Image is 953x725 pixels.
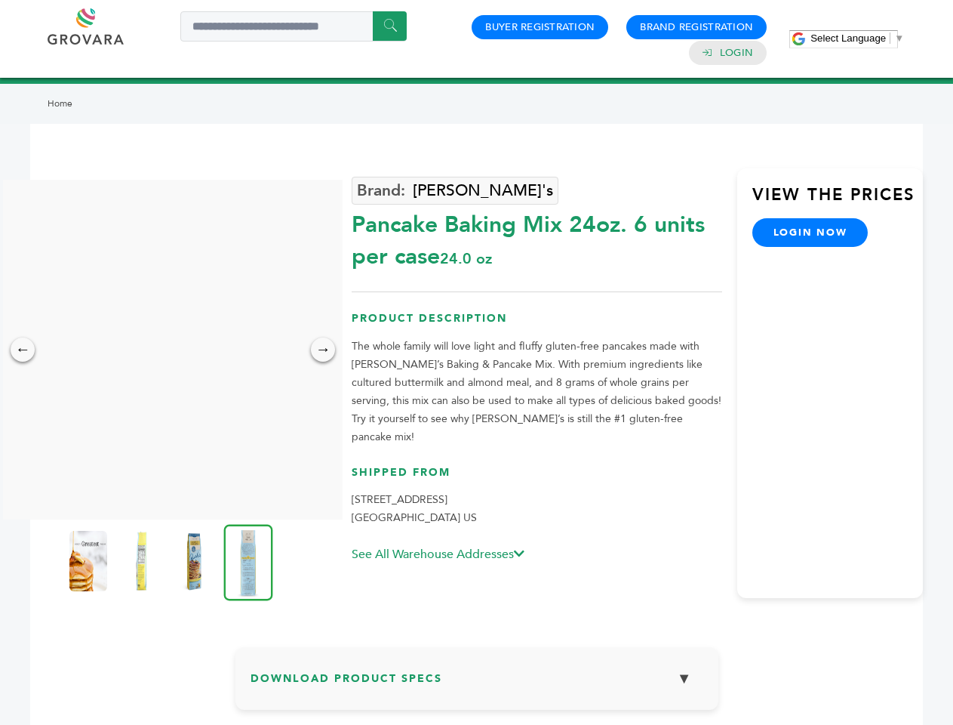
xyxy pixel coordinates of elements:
img: Pancake & Baking Mix, 24oz. 6 units per case 24.0 oz Product Label [69,531,107,591]
img: Pancake & Baking Mix, 24oz. 6 units per case 24.0 oz [224,524,273,600]
span: 24.0 oz [440,248,492,269]
button: ▼ [666,662,703,695]
h3: Download Product Specs [251,662,703,706]
div: Pancake Baking Mix 24oz. 6 units per case [352,202,722,273]
a: Home [48,97,72,110]
a: Brand Registration [640,20,753,34]
a: login now [752,218,868,247]
input: Search a product or brand... [180,11,407,42]
span: ​ [890,32,890,44]
a: Login [720,46,753,60]
a: Select Language​ [810,32,904,44]
h3: Product Description [352,311,722,338]
h3: View the Prices [752,184,923,218]
div: → [311,338,335,362]
span: ▼ [894,32,904,44]
a: See All Warehouse Addresses [352,546,524,563]
img: Pancake & Baking Mix, 24oz. 6 units per case 24.0 oz Nutrition Info [122,531,160,591]
a: Buyer Registration [485,20,595,34]
div: ← [11,338,35,362]
img: Pancake & Baking Mix, 24oz. 6 units per case 24.0 oz [175,531,213,591]
p: [STREET_ADDRESS] [GEOGRAPHIC_DATA] US [352,491,722,527]
a: [PERSON_NAME]'s [352,177,558,205]
h3: Shipped From [352,465,722,492]
span: Select Language [810,32,886,44]
p: The whole family will love light and fluffy gluten-free pancakes made with [PERSON_NAME]’s Baking... [352,338,722,446]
